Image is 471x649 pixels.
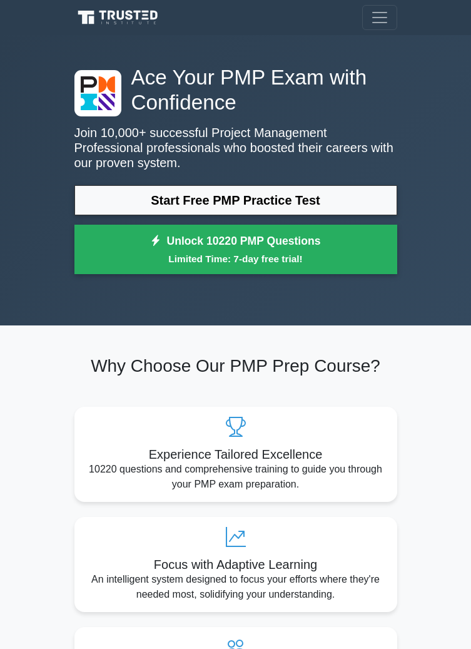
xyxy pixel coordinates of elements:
h1: Ace Your PMP Exam with Confidence [74,65,397,115]
p: Join 10,000+ successful Project Management Professional professionals who boosted their careers w... [74,125,397,170]
h5: Experience Tailored Excellence [84,447,387,462]
p: An intelligent system designed to focus your efforts where they're needed most, solidifying your ... [84,572,387,602]
p: 10220 questions and comprehensive training to guide you through your PMP exam preparation. [84,462,387,492]
a: Unlock 10220 PMP QuestionsLimited Time: 7-day free trial! [74,225,397,275]
a: Start Free PMP Practice Test [74,185,397,215]
h5: Focus with Adaptive Learning [84,557,387,572]
h2: Why Choose Our PMP Prep Course? [74,355,397,377]
small: Limited Time: 7-day free trial! [90,252,382,266]
button: Toggle navigation [362,5,397,30]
